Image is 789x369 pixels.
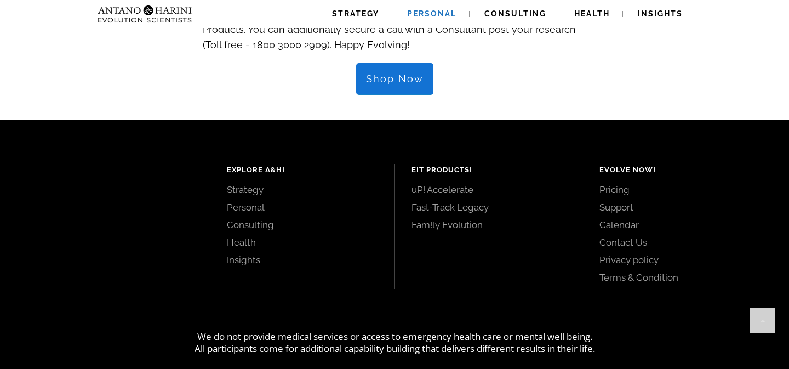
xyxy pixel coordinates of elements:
a: Contact Us [599,236,765,248]
span: Personal [407,9,456,18]
span: Health [574,9,610,18]
a: uP! Accelerate [411,184,563,196]
a: Support [599,201,765,213]
a: Strategy [227,184,379,196]
a: Terms & Condition [599,271,765,283]
a: Personal [227,201,379,213]
a: Calendar [599,219,765,231]
a: Privacy policy [599,254,765,266]
span: Shop Now [366,73,424,85]
span: Consulting [484,9,546,18]
h4: EIT Products! [411,164,563,175]
a: Shop Now [356,63,433,95]
a: Health [227,236,379,248]
a: Insights [227,254,379,266]
a: Fam!ly Evolution [411,219,563,231]
a: Fast-Track Legacy [411,201,563,213]
a: Consulting [227,219,379,231]
h4: Evolve Now! [599,164,765,175]
h4: Explore A&H! [227,164,379,175]
a: Pricing [599,184,765,196]
span: Strategy [332,9,379,18]
span: Insights [638,9,683,18]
